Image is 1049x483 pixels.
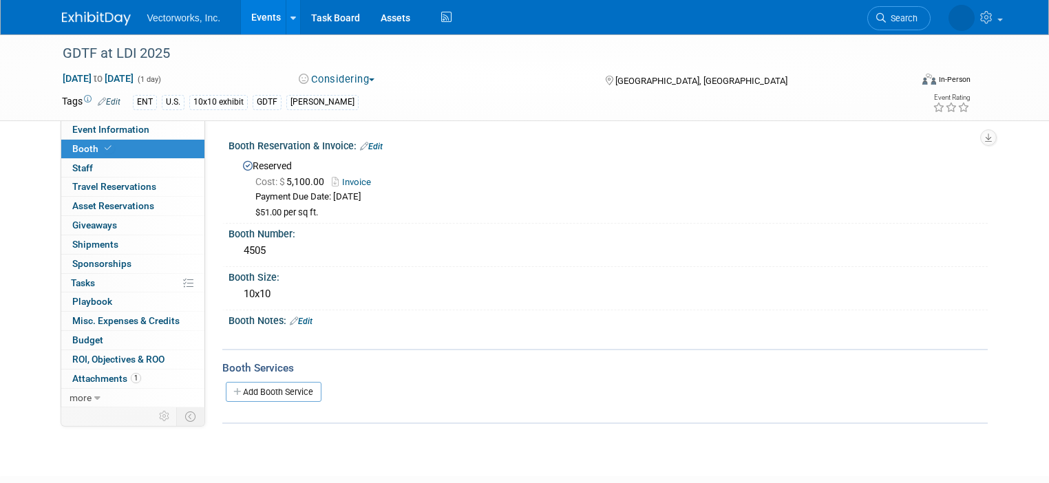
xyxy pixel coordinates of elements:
img: Format-Inperson.png [922,74,936,85]
a: Misc. Expenses & Credits [61,312,204,330]
span: Event Information [72,124,149,135]
span: more [70,392,92,403]
a: Sponsorships [61,255,204,273]
div: GDTF at LDI 2025 [58,41,893,66]
span: to [92,73,105,84]
a: Invoice [332,177,378,187]
td: Tags [62,94,120,110]
span: Attachments [72,373,141,384]
div: Booth Reservation & Invoice: [229,136,988,153]
div: In-Person [938,74,971,85]
a: Add Booth Service [226,382,321,402]
span: Travel Reservations [72,181,156,192]
a: Attachments1 [61,369,204,388]
a: ROI, Objectives & ROO [61,350,204,369]
td: Personalize Event Tab Strip [153,407,177,425]
a: Tasks [61,274,204,292]
a: more [61,389,204,407]
div: Event Format [836,72,971,92]
td: Toggle Event Tabs [176,407,204,425]
img: ExhibitDay [62,12,131,25]
div: Reserved [239,155,977,219]
a: Edit [290,316,312,326]
a: Playbook [61,292,204,311]
span: 5,100.00 [255,176,330,187]
span: [DATE] [DATE] [62,72,134,85]
a: Travel Reservations [61,178,204,196]
span: ROI, Objectives & ROO [72,354,165,365]
div: 4505 [239,240,977,261]
a: Search [867,6,931,30]
div: Payment Due Date: [DATE] [255,191,977,204]
span: 1 [131,373,141,383]
div: GDTF [253,95,282,109]
div: ENT [133,95,157,109]
a: Edit [360,142,383,151]
a: Asset Reservations [61,197,204,215]
span: Misc. Expenses & Credits [72,315,180,326]
div: Booth Notes: [229,310,988,328]
span: Playbook [72,296,112,307]
div: $51.00 per sq ft. [255,207,977,219]
div: 10x10 [239,283,977,305]
span: Shipments [72,239,118,250]
span: Tasks [71,277,95,288]
div: U.S. [162,95,184,109]
a: Booth [61,140,204,158]
div: Booth Size: [229,267,988,284]
span: Vectorworks, Inc. [147,12,221,23]
span: Asset Reservations [72,200,154,211]
span: [GEOGRAPHIC_DATA], [GEOGRAPHIC_DATA] [615,76,787,86]
span: Sponsorships [72,258,131,269]
a: Edit [98,97,120,107]
div: Booth Services [222,361,988,376]
i: Booth reservation complete [105,144,112,152]
div: [PERSON_NAME] [286,95,359,109]
span: Staff [72,162,93,173]
span: Giveaways [72,219,117,230]
a: Shipments [61,235,204,254]
span: (1 day) [136,75,161,84]
span: Search [886,13,918,23]
a: Event Information [61,120,204,139]
div: Event Rating [933,94,970,101]
span: Booth [72,143,114,154]
button: Considering [294,72,380,87]
span: Budget [72,334,103,345]
img: Tania Arabian [949,5,975,31]
div: 10x10 exhibit [189,95,248,109]
a: Budget [61,331,204,350]
span: Cost: $ [255,176,286,187]
a: Staff [61,159,204,178]
a: Giveaways [61,216,204,235]
div: Booth Number: [229,224,988,241]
